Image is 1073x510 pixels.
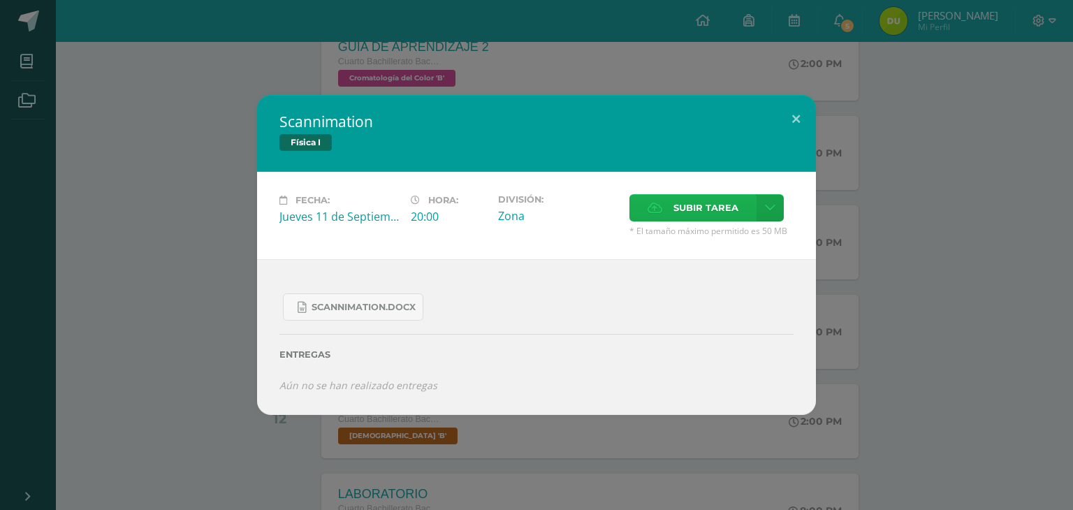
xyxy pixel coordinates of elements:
a: Scannimation.docx [283,293,423,321]
span: Hora: [428,195,458,205]
div: Zona [498,208,618,224]
span: Fecha: [295,195,330,205]
span: Subir tarea [673,195,738,221]
span: * El tamaño máximo permitido es 50 MB [629,225,794,237]
div: Jueves 11 de Septiembre [279,209,400,224]
i: Aún no se han realizado entregas [279,379,437,392]
span: Física I [279,134,332,151]
span: Scannimation.docx [312,302,416,313]
label: Entregas [279,349,794,360]
div: 20:00 [411,209,487,224]
label: División: [498,194,618,205]
button: Close (Esc) [776,95,816,143]
h2: Scannimation [279,112,794,131]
